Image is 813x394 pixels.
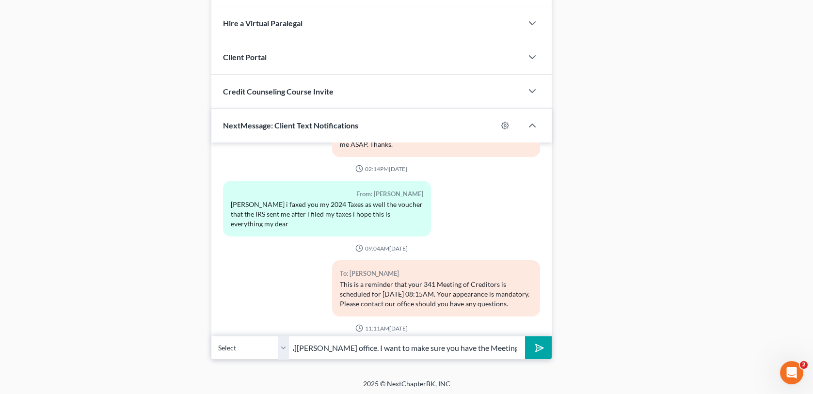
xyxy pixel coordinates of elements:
[223,121,358,130] span: NextMessage: Client Text Notifications
[340,280,532,309] div: This is a reminder that your 341 Meeting of Creditors is scheduled for [DATE] 08:15AM. Your appea...
[223,324,540,332] div: 11:11AM[DATE]
[231,200,423,229] div: [PERSON_NAME] i faxed you my 2024 Taxes as well the voucher that the IRS sent me after i filed my...
[780,361,803,384] iframe: Intercom live chat
[223,52,267,62] span: Client Portal
[223,244,540,252] div: 09:04AM[DATE]
[223,165,540,173] div: 02:14PM[DATE]
[289,336,525,360] input: Say something...
[340,268,532,279] div: To: [PERSON_NAME]
[800,361,808,369] span: 2
[223,87,334,96] span: Credit Counseling Course Invite
[231,189,423,200] div: From: [PERSON_NAME]
[223,18,303,28] span: Hire a Virtual Paralegal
